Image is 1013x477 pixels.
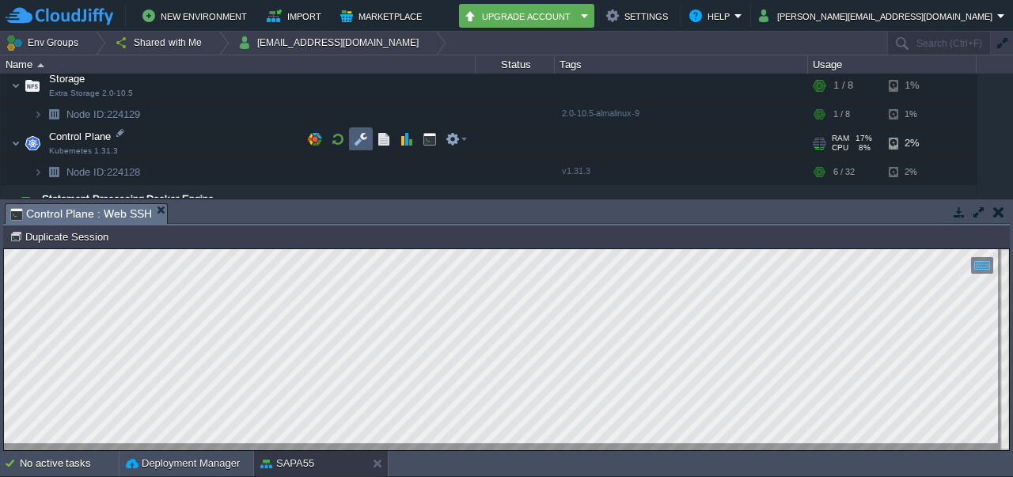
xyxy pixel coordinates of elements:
[238,32,424,54] button: [EMAIL_ADDRESS][DOMAIN_NAME]
[889,70,940,101] div: 1%
[47,72,87,85] span: Storage
[43,160,65,184] img: AMDAwAAAACH5BAEAAAAALAAAAAABAAEAAAICRAEAOw==
[49,89,133,98] span: Extra Storage 2.0-10.5
[889,185,940,228] div: 38%
[14,185,36,228] img: AMDAwAAAACH5BAEAAAAALAAAAAABAAEAAAICRAEAOw==
[11,127,21,159] img: AMDAwAAAACH5BAEAAAAALAAAAAABAAEAAAICRAEAOw==
[832,134,849,143] span: RAM
[562,108,639,118] span: 2.0-10.5-almalinux-9
[6,6,113,26] img: CloudJiffy
[809,55,976,74] div: Usage
[20,451,119,476] div: No active tasks
[476,185,555,228] div: Running
[6,32,84,54] button: Env Groups
[833,70,853,101] div: 1 / 8
[759,6,997,25] button: [PERSON_NAME][EMAIL_ADDRESS][DOMAIN_NAME]
[11,70,21,101] img: AMDAwAAAACH5BAEAAAAALAAAAAABAAEAAAICRAEAOw==
[464,6,576,25] button: Upgrade Account
[142,6,252,25] button: New Environment
[126,456,240,471] button: Deployment Manager
[49,146,118,156] span: Kubernetes 1.31.3
[43,102,65,127] img: AMDAwAAAACH5BAEAAAAALAAAAAABAAEAAAICRAEAOw==
[10,204,152,224] span: Control Plane : Web SSH
[21,127,44,159] img: AMDAwAAAACH5BAEAAAAALAAAAAABAAEAAAICRAEAOw==
[66,166,107,178] span: Node ID:
[889,127,940,159] div: 2%
[889,102,940,127] div: 1%
[689,6,734,25] button: Help
[47,131,113,142] a: Control PlaneKubernetes 1.31.3
[9,229,113,244] button: Duplicate Session
[65,108,142,121] a: Node ID:224129
[65,165,142,179] a: Node ID:224128
[556,55,807,74] div: Tags
[833,102,850,127] div: 1 / 8
[33,102,43,127] img: AMDAwAAAACH5BAEAAAAALAAAAAABAAEAAAICRAEAOw==
[2,55,475,74] div: Name
[37,63,44,67] img: AMDAwAAAACH5BAEAAAAALAAAAAABAAEAAAICRAEAOw==
[889,160,940,184] div: 2%
[856,134,872,143] span: 17%
[42,191,214,207] a: Statement Processing Docker Engine
[65,108,142,121] span: 224129
[66,108,107,120] span: Node ID:
[833,160,855,184] div: 6 / 32
[115,32,207,54] button: Shared with Me
[21,70,44,101] img: AMDAwAAAACH5BAEAAAAALAAAAAABAAEAAAICRAEAOw==
[476,55,554,74] div: Status
[33,160,43,184] img: AMDAwAAAACH5BAEAAAAALAAAAAABAAEAAAICRAEAOw==
[65,165,142,179] span: 224128
[832,143,848,153] span: CPU
[562,166,590,176] span: v1.31.3
[47,130,113,143] span: Control Plane
[47,73,87,85] a: StorageExtra Storage 2.0-10.5
[260,456,314,471] button: SAPA55
[606,6,673,25] button: Settings
[833,185,864,228] div: 43 / 64
[340,6,427,25] button: Marketplace
[855,143,871,153] span: 8%
[267,6,326,25] button: Import
[1,185,13,228] img: AMDAwAAAACH5BAEAAAAALAAAAAABAAEAAAICRAEAOw==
